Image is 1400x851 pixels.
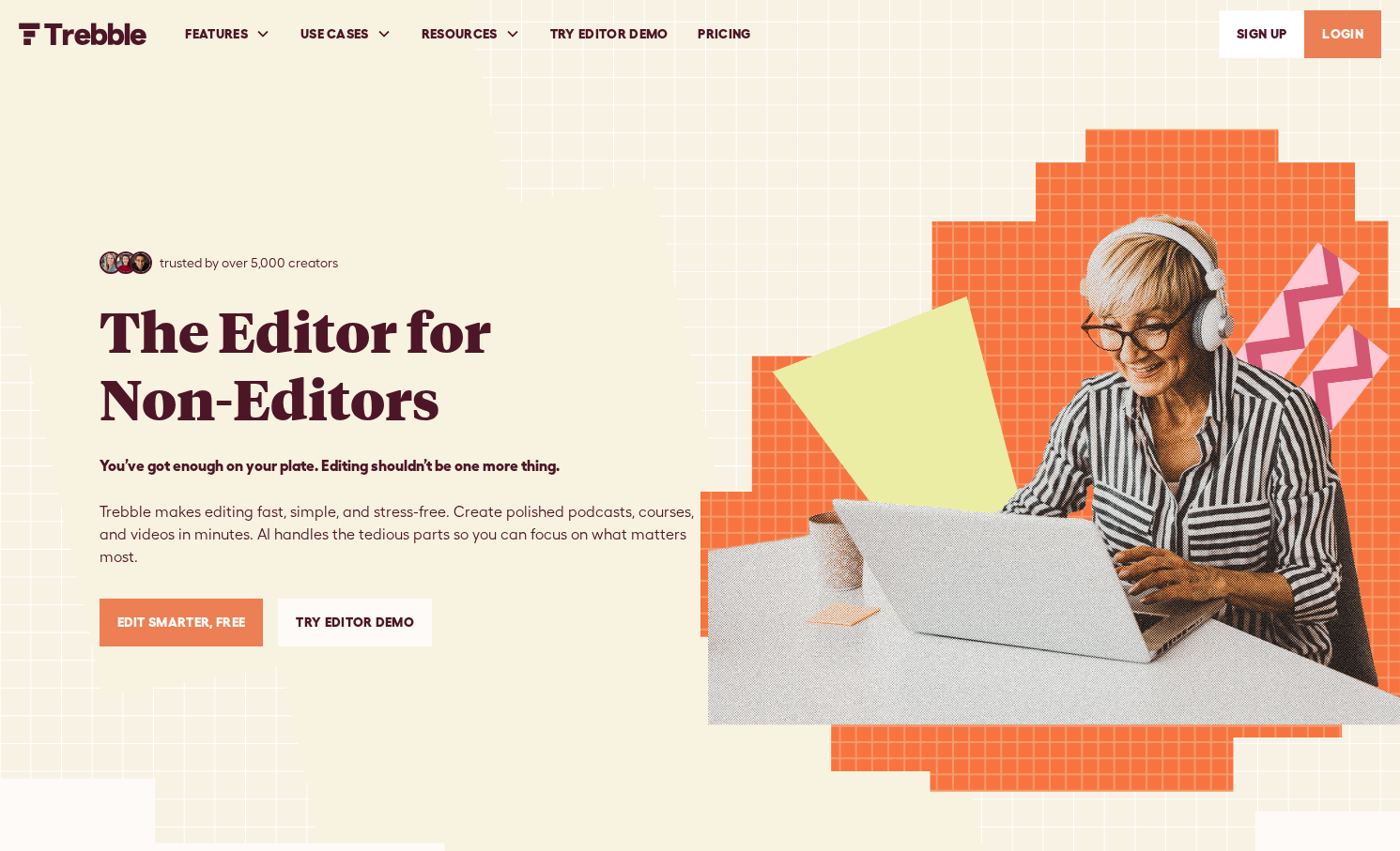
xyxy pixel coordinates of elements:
[19,23,147,45] img: Trebble FM Logo
[278,599,432,646] a: Try Editor Demo
[100,457,560,474] strong: You’ve got enough on your plate. Editing shouldn’t be one more thing. ‍
[535,2,684,67] a: Try Editor Demo
[100,296,491,432] h1: The Editor for Non-Editors
[1219,10,1304,58] a: SIGn UP
[100,599,264,646] a: Edit Smarter, Free
[1304,10,1381,58] a: LOGIN
[100,454,700,569] p: Trebble makes editing fast, simple, and stress-free. Create polished podcasts, courses, and video...
[170,2,285,67] div: FEATURES
[683,2,765,67] a: PRICING
[285,2,407,67] div: USE CASES
[160,253,338,273] p: trusted by over 5,000 creators
[185,24,248,44] div: FEATURES
[19,23,147,45] a: home
[407,2,535,67] div: RESOURCES
[422,24,498,44] div: RESOURCES
[300,24,369,44] div: USE CASES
